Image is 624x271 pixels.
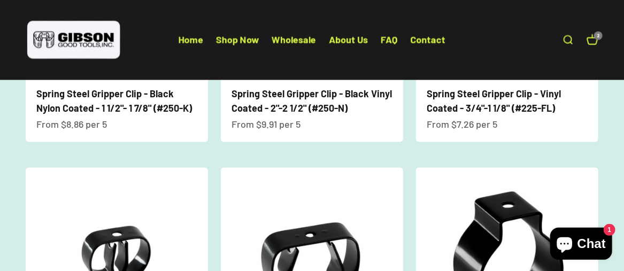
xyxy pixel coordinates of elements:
a: FAQ [381,34,398,45]
a: About Us [329,34,368,45]
cart-count: 2 [594,32,603,40]
a: Home [179,34,203,45]
a: Wholesale [272,34,316,45]
a: Spring Steel Gripper Clip - Black Nylon Coated - 1 1/2"- 1 7/8" (#250-K) [36,88,192,114]
sale-price: From $8.86 per 5 [36,117,107,132]
sale-price: From $7.26 per 5 [427,117,497,132]
sale-price: From $9.91 per 5 [232,117,301,132]
a: Shop Now [216,34,259,45]
a: Spring Steel Gripper Clip - Vinyl Coated - 3/4"-1 1/8" (#225-FL) [427,88,561,114]
a: Contact [411,34,445,45]
inbox-online-store-chat: Shopify online store chat [547,228,615,262]
a: Spring Steel Gripper Clip - Black Vinyl Coated - 2"-2 1/2" (#250-N) [232,88,392,114]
